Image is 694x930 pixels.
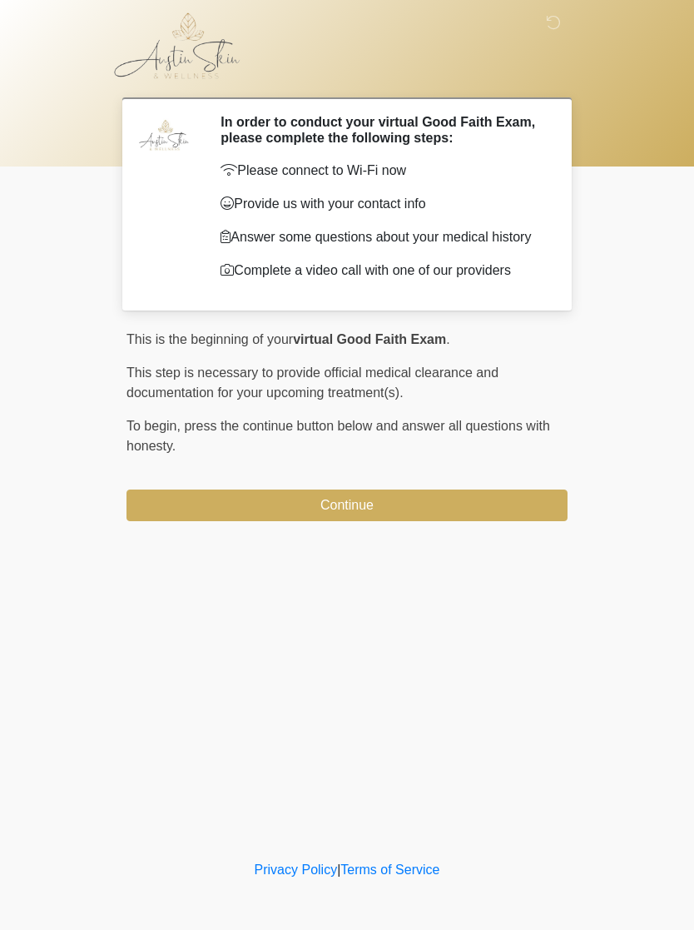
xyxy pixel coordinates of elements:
button: Continue [126,490,568,521]
span: press the continue button below and answer all questions with honesty. [126,419,550,453]
img: Agent Avatar [139,114,189,164]
span: To begin, [126,419,184,433]
p: Complete a video call with one of our providers [221,261,543,281]
a: | [337,863,340,877]
p: Please connect to Wi-Fi now [221,161,543,181]
strong: virtual Good Faith Exam [293,332,446,346]
span: This is the beginning of your [126,332,293,346]
a: Privacy Policy [255,863,338,877]
p: Answer some questions about your medical history [221,227,543,247]
span: This step is necessary to provide official medical clearance and documentation for your upcoming ... [126,366,498,400]
p: Provide us with your contact info [221,194,543,214]
img: Austin Skin & Wellness Logo [110,12,257,79]
h2: In order to conduct your virtual Good Faith Exam, please complete the following steps: [221,114,543,146]
span: . [446,332,449,346]
a: Terms of Service [340,863,439,877]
